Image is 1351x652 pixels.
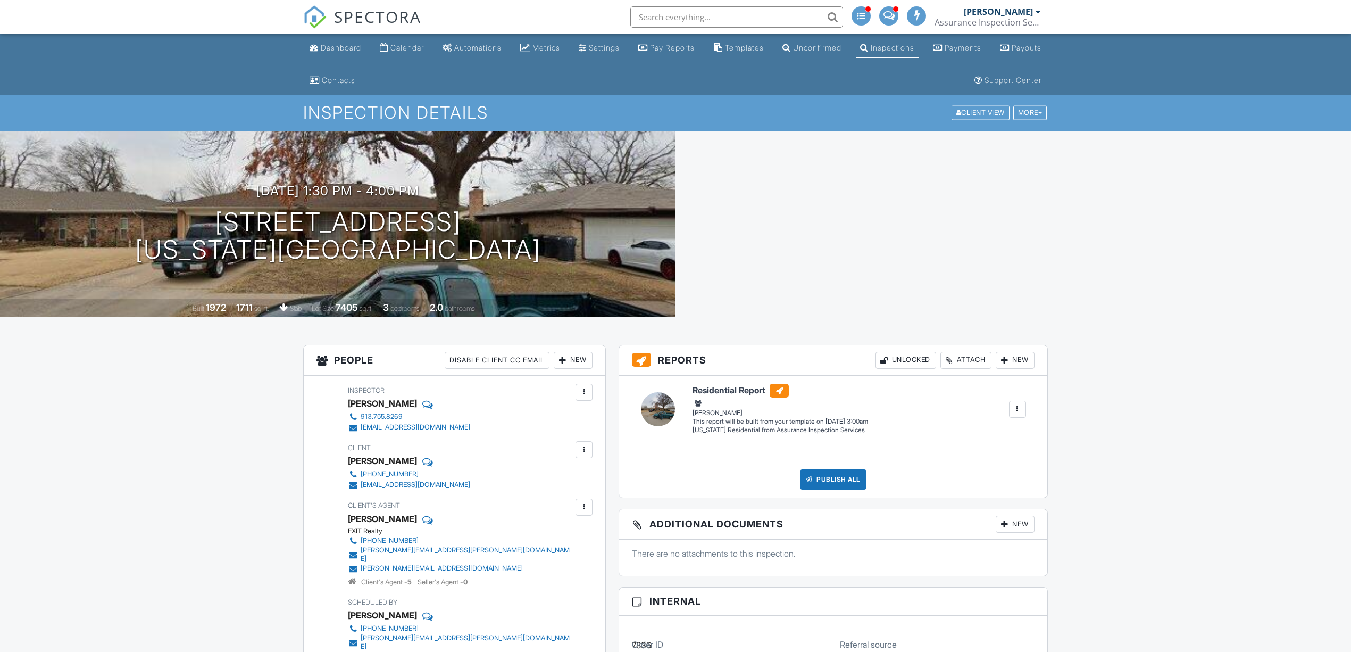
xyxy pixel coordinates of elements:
[407,578,412,586] strong: 5
[322,76,355,85] div: Contacts
[418,578,468,586] span: Seller's Agent -
[996,516,1035,533] div: New
[348,411,470,422] a: 913.755.8269
[304,345,605,376] h3: People
[360,304,373,312] span: sq.ft.
[348,634,573,651] a: [PERSON_NAME][EMAIL_ADDRESS][PERSON_NAME][DOMAIN_NAME]
[135,208,541,265] h1: [STREET_ADDRESS] [US_STATE][GEOGRAPHIC_DATA]
[945,43,981,52] div: Payments
[290,304,302,312] span: slab
[454,43,502,52] div: Automations
[445,352,549,369] div: Disable Client CC Email
[348,623,573,634] a: [PHONE_NUMBER]
[935,17,1041,28] div: Assurance Inspection Services LLC
[950,108,1012,116] a: Client View
[348,453,417,469] div: [PERSON_NAME]
[619,345,1047,376] h3: Reports
[970,71,1046,90] a: Support Center
[383,302,389,313] div: 3
[800,469,866,490] div: Publish All
[619,509,1047,540] h3: Additional Documents
[532,43,560,52] div: Metrics
[445,304,475,312] span: bathrooms
[361,537,419,545] div: [PHONE_NUMBER]
[996,38,1046,58] a: Payouts
[840,639,897,650] label: Referral source
[348,395,417,411] div: [PERSON_NAME]
[516,38,564,58] a: Metrics
[650,43,695,52] div: Pay Reports
[574,38,624,58] a: Settings
[793,43,841,52] div: Unconfirmed
[554,352,593,369] div: New
[361,412,403,421] div: 913.755.8269
[348,527,581,535] div: EXIT Realty
[361,564,523,573] div: [PERSON_NAME][EMAIL_ADDRESS][DOMAIN_NAME]
[312,304,334,312] span: Lot Size
[361,481,470,489] div: [EMAIL_ADDRESS][DOMAIN_NAME]
[206,302,226,313] div: 1972
[710,38,768,58] a: Templates
[361,470,419,478] div: [PHONE_NUMBER]
[361,546,573,563] div: [PERSON_NAME][EMAIL_ADDRESS][PERSON_NAME][DOMAIN_NAME]
[430,302,443,313] div: 2.0
[348,546,573,563] a: [PERSON_NAME][EMAIL_ADDRESS][PERSON_NAME][DOMAIN_NAME]
[348,480,470,490] a: [EMAIL_ADDRESS][DOMAIN_NAME]
[376,38,428,58] a: Calendar
[630,6,843,28] input: Search everything...
[348,598,397,606] span: Scheduled By
[348,469,470,480] a: [PHONE_NUMBER]
[303,103,1048,122] h1: Inspection Details
[348,386,385,394] span: Inspector
[871,43,914,52] div: Inspections
[632,548,1035,559] p: There are no attachments to this inspection.
[985,76,1041,85] div: Support Center
[256,184,419,198] h3: [DATE] 1:30 pm - 4:00 pm
[856,38,919,58] a: Inspections
[996,352,1035,369] div: New
[348,535,573,546] a: [PHONE_NUMBER]
[361,578,413,586] span: Client's Agent -
[438,38,506,58] a: Automations (Advanced)
[693,426,868,435] div: [US_STATE] Residential from Assurance Inspection Services
[236,302,253,313] div: 1711
[305,71,360,90] a: Contacts
[303,14,421,37] a: SPECTORA
[361,423,470,432] div: [EMAIL_ADDRESS][DOMAIN_NAME]
[725,43,764,52] div: Templates
[336,302,358,313] div: 7405
[632,639,663,650] label: Order ID
[193,304,204,312] span: Built
[303,5,327,29] img: The Best Home Inspection Software - Spectora
[348,501,400,509] span: Client's Agent
[390,43,424,52] div: Calendar
[778,38,846,58] a: Unconfirmed
[619,588,1047,615] h3: Internal
[321,43,361,52] div: Dashboard
[875,352,936,369] div: Unlocked
[305,38,365,58] a: Dashboard
[693,398,868,417] div: [PERSON_NAME]
[361,634,573,651] div: [PERSON_NAME][EMAIL_ADDRESS][PERSON_NAME][DOMAIN_NAME]
[348,563,573,574] a: [PERSON_NAME][EMAIL_ADDRESS][DOMAIN_NAME]
[634,38,699,58] a: Pay Reports
[940,352,991,369] div: Attach
[390,304,420,312] span: bedrooms
[929,38,986,58] a: Payments
[348,607,417,623] div: [PERSON_NAME]
[589,43,620,52] div: Settings
[964,6,1033,17] div: [PERSON_NAME]
[693,384,868,398] h6: Residential Report
[693,417,868,426] div: This report will be built from your template on [DATE] 3:00am
[361,624,419,633] div: [PHONE_NUMBER]
[348,444,371,452] span: Client
[254,304,269,312] span: sq. ft.
[1012,43,1041,52] div: Payouts
[348,422,470,433] a: [EMAIL_ADDRESS][DOMAIN_NAME]
[334,5,421,28] span: SPECTORA
[1013,106,1047,120] div: More
[463,578,468,586] strong: 0
[348,511,417,527] a: [PERSON_NAME]
[952,106,1010,120] div: Client View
